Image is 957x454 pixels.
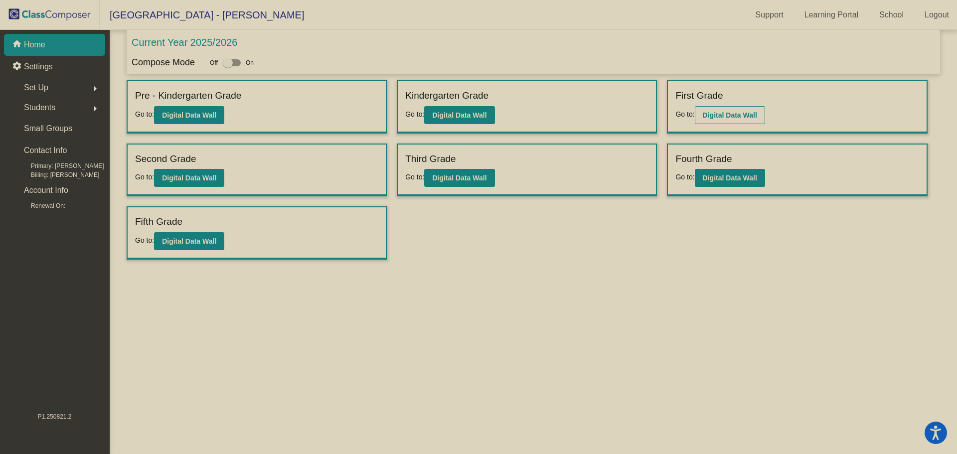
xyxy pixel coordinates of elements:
button: Digital Data Wall [424,169,494,187]
span: Go to: [135,236,154,244]
span: Students [24,101,55,115]
label: Kindergarten Grade [405,89,488,103]
label: Fifth Grade [135,215,182,229]
span: Renewal On: [15,201,65,210]
a: Support [748,7,792,23]
button: Digital Data Wall [154,106,224,124]
b: Digital Data Wall [162,237,216,245]
mat-icon: settings [12,61,24,73]
label: First Grade [675,89,723,103]
p: Compose Mode [132,56,195,69]
b: Digital Data Wall [432,111,486,119]
label: Second Grade [135,152,196,166]
label: Fourth Grade [675,152,732,166]
b: Digital Data Wall [703,174,757,182]
button: Digital Data Wall [695,106,765,124]
span: Primary: [PERSON_NAME] [15,161,104,170]
span: Go to: [675,110,694,118]
p: Account Info [24,183,68,197]
b: Digital Data Wall [162,174,216,182]
button: Digital Data Wall [424,106,494,124]
span: Go to: [135,173,154,181]
b: Digital Data Wall [703,111,757,119]
a: Logout [917,7,957,23]
a: Learning Portal [797,7,867,23]
p: Home [24,39,45,51]
span: Set Up [24,81,48,95]
span: Go to: [135,110,154,118]
span: Off [210,58,218,67]
span: Billing: [PERSON_NAME] [15,170,99,179]
a: School [871,7,912,23]
span: On [246,58,254,67]
p: Contact Info [24,144,67,157]
span: Go to: [405,173,424,181]
p: Small Groups [24,122,72,136]
span: [GEOGRAPHIC_DATA] - [PERSON_NAME] [100,7,304,23]
b: Digital Data Wall [432,174,486,182]
span: Go to: [405,110,424,118]
mat-icon: arrow_right [89,83,101,95]
p: Current Year 2025/2026 [132,35,237,50]
label: Third Grade [405,152,456,166]
mat-icon: arrow_right [89,103,101,115]
button: Digital Data Wall [154,232,224,250]
span: Go to: [675,173,694,181]
button: Digital Data Wall [695,169,765,187]
p: Settings [24,61,53,73]
mat-icon: home [12,39,24,51]
button: Digital Data Wall [154,169,224,187]
label: Pre - Kindergarten Grade [135,89,241,103]
b: Digital Data Wall [162,111,216,119]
